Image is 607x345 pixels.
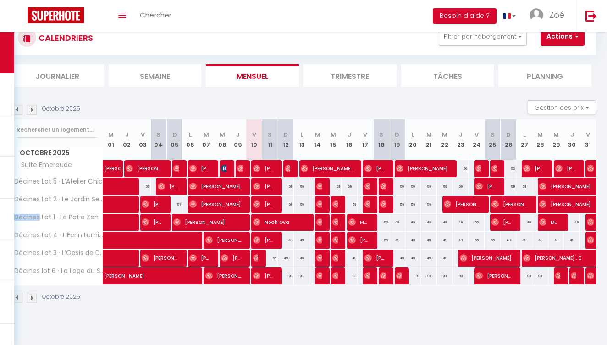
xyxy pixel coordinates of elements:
div: 56 [453,160,469,177]
button: Actions [541,28,585,46]
span: [PERSON_NAME] [142,195,163,213]
div: 93 [405,267,421,284]
div: 49 [437,250,453,267]
span: Décines Lot 2 · Le Jardin Secret [13,196,105,203]
span: [PERSON_NAME] [396,160,450,177]
span: [PERSON_NAME] [285,160,290,177]
span: [PERSON_NAME] [316,231,322,249]
span: Octobre 2025 [11,146,103,160]
div: 49 [389,232,405,249]
span: [PERSON_NAME] [158,178,179,195]
abbr: J [125,130,129,139]
th: 14 [309,119,326,160]
th: 01 [103,119,119,160]
span: [PERSON_NAME] [491,160,497,177]
abbr: D [395,130,399,139]
li: Tâches [401,64,494,87]
div: 59 [278,196,294,213]
span: Marine Pequeur [539,213,561,231]
div: 59 [501,178,517,195]
abbr: J [348,130,351,139]
div: 59 [405,196,421,213]
span: [PERSON_NAME] [126,160,163,177]
div: 49 [421,250,437,267]
span: [PERSON_NAME] [142,249,179,267]
span: [PERSON_NAME] [571,267,576,284]
span: [PERSON_NAME] [189,160,211,177]
abbr: J [236,130,240,139]
span: [PERSON_NAME] [253,249,259,267]
span: [PERSON_NAME] [491,195,529,213]
th: 04 [151,119,167,160]
span: [PERSON_NAME] [316,267,322,284]
li: Trimestre [303,64,397,87]
th: 11 [262,119,278,160]
th: 21 [421,119,437,160]
span: [PERSON_NAME] [189,249,211,267]
th: 13 [294,119,310,160]
th: 19 [389,119,405,160]
div: 93 [532,267,548,284]
abbr: V [586,130,590,139]
abbr: S [379,130,383,139]
span: Chercher [140,10,171,20]
th: 24 [469,119,485,160]
span: Décines lot 6 · La Loge du Stade [13,267,105,274]
span: Martial Elouard [348,213,370,231]
div: 59 [342,196,358,213]
abbr: M [315,130,320,139]
div: 59 [294,196,310,213]
span: [PERSON_NAME] [104,262,231,280]
span: [PERSON_NAME] [253,231,275,249]
th: 05 [166,119,182,160]
div: 49 [405,214,421,231]
div: 49 [516,214,532,231]
div: 49 [421,232,437,249]
div: 49 [437,232,453,249]
th: 20 [405,119,421,160]
span: [PERSON_NAME] [555,267,561,284]
abbr: V [475,130,479,139]
span: [PERSON_NAME] [380,178,386,195]
span: Noah Ova [253,213,307,231]
abbr: V [141,130,145,139]
div: 56 [469,232,485,249]
p: Octobre 2025 [42,293,80,301]
span: [PERSON_NAME] [205,231,243,249]
a: [PERSON_NAME] [99,267,116,285]
abbr: L [412,130,414,139]
div: 59 [516,178,532,195]
div: 49 [453,214,469,231]
abbr: M [331,130,336,139]
th: 22 [437,119,453,160]
div: 59 [278,178,294,195]
span: [PERSON_NAME] [173,160,179,177]
abbr: S [268,130,272,139]
div: 56 [469,214,485,231]
span: [PERSON_NAME] Remontet [380,267,386,284]
span: [PERSON_NAME] [348,231,370,249]
abbr: L [523,130,526,139]
span: [PERSON_NAME] [237,160,243,177]
span: Décines Lot 3 · L’Oasis de Décines [13,250,105,256]
abbr: M [537,130,543,139]
th: 29 [548,119,564,160]
span: Zoé [549,9,564,21]
th: 12 [278,119,294,160]
span: [PERSON_NAME] [332,195,338,213]
span: [PERSON_NAME] [316,213,322,231]
abbr: L [189,130,192,139]
div: 49 [501,232,517,249]
abbr: M [426,130,432,139]
div: 49 [389,250,405,267]
button: Filtrer par hébergement [439,28,527,46]
abbr: D [172,130,177,139]
div: 59 [453,178,469,195]
div: 59 [389,196,405,213]
span: [PERSON_NAME] [332,249,338,267]
span: [PERSON_NAME] [104,155,125,172]
li: Semaine [109,64,202,87]
th: 23 [453,119,469,160]
span: [PERSON_NAME] [221,160,226,177]
span: [PERSON_NAME] [491,213,513,231]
